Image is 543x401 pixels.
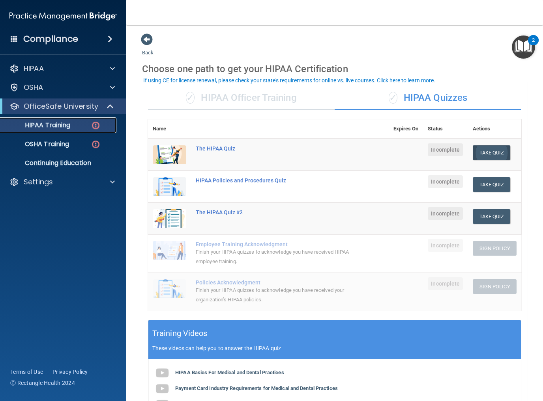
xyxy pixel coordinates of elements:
[335,86,521,110] div: HIPAA Quizzes
[5,159,113,167] p: Continuing Education
[148,119,191,139] th: Name
[428,175,463,188] span: Incomplete
[196,247,349,266] div: Finish your HIPAA quizzes to acknowledge you have received HIPAA employee training.
[175,369,284,375] b: HIPAA Basics For Medical and Dental Practices
[186,92,195,104] span: ✓
[428,277,463,290] span: Incomplete
[24,102,98,111] p: OfficeSafe University
[91,121,101,130] img: danger-circle.6113f641.png
[152,345,517,351] p: These videos can help you to answer the HIPAA quiz
[512,35,535,59] button: Open Resource Center, 2 new notifications
[196,209,349,215] div: The HIPAA Quiz #2
[389,92,397,104] span: ✓
[9,102,114,111] a: OfficeSafe University
[23,33,78,45] h4: Compliance
[5,140,69,148] p: OSHA Training
[152,327,208,340] h5: Training Videos
[24,177,53,187] p: Settings
[24,64,44,73] p: HIPAA
[91,139,101,149] img: danger-circle.6113f641.png
[473,145,511,160] button: Take Quiz
[196,279,349,286] div: Policies Acknowledgment
[196,145,349,152] div: The HIPAA Quiz
[196,177,349,184] div: HIPAA Policies and Procedures Quiz
[142,40,154,56] a: Back
[196,286,349,304] div: Finish your HIPAA quizzes to acknowledge you have received your organization’s HIPAA policies.
[428,207,463,220] span: Incomplete
[175,385,338,391] b: Payment Card Industry Requirements for Medical and Dental Practices
[428,143,463,156] span: Incomplete
[5,121,70,129] p: HIPAA Training
[10,368,43,376] a: Terms of Use
[9,83,115,92] a: OSHA
[143,78,435,83] div: If using CE for license renewal, please check your state's requirements for online vs. live cours...
[428,239,463,252] span: Incomplete
[473,209,511,224] button: Take Quiz
[532,40,535,50] div: 2
[473,177,511,192] button: Take Quiz
[154,381,170,397] img: gray_youtube_icon.38fcd6cc.png
[468,119,521,139] th: Actions
[423,119,468,139] th: Status
[473,279,517,294] button: Sign Policy
[148,86,335,110] div: HIPAA Officer Training
[9,177,115,187] a: Settings
[9,64,115,73] a: HIPAA
[142,58,527,80] div: Choose one path to get your HIPAA Certification
[196,241,349,247] div: Employee Training Acknowledgment
[389,119,423,139] th: Expires On
[10,379,75,387] span: Ⓒ Rectangle Health 2024
[52,368,88,376] a: Privacy Policy
[9,8,117,24] img: PMB logo
[142,76,436,84] button: If using CE for license renewal, please check your state's requirements for online vs. live cours...
[154,365,170,381] img: gray_youtube_icon.38fcd6cc.png
[473,241,517,256] button: Sign Policy
[24,83,43,92] p: OSHA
